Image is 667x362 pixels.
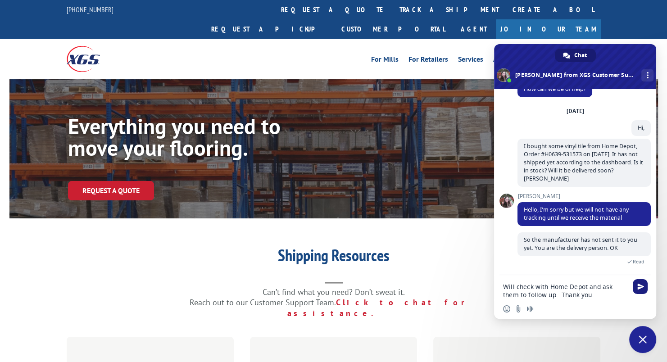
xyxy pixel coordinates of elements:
[67,5,113,14] a: [PHONE_NUMBER]
[633,258,644,265] span: Read
[154,247,514,268] h1: Shipping Resources
[638,124,644,131] span: Hi,
[68,115,338,163] h1: Everything you need to move your flooring.
[524,142,643,182] span: I bought some vinyl tile from Home Depot, Order #H0639-531573 on [DATE]. It has not shipped yet a...
[496,19,601,39] a: Join Our Team
[408,56,448,66] a: For Retailers
[633,279,648,294] span: Send
[526,305,534,312] span: Audio message
[629,326,656,353] div: Close chat
[335,19,452,39] a: Customer Portal
[574,49,587,62] span: Chat
[204,19,335,39] a: Request a pickup
[524,85,586,93] span: How can we be of help?
[154,287,514,319] p: Can’t find what you need? Don’t sweat it. Reach out to our Customer Support Team.
[524,206,629,222] span: Hello, I'm sorry but we will not have any tracking until we receive the material
[371,56,399,66] a: For Mills
[503,283,627,299] textarea: Compose your message...
[458,56,483,66] a: Services
[452,19,496,39] a: Agent
[515,305,522,312] span: Send a file
[524,236,637,252] span: So the manufacturer has not sent it to you yet. You are the delivery person. OK
[503,305,510,312] span: Insert an emoji
[555,49,596,62] div: Chat
[493,56,530,66] a: Advantages
[567,109,584,114] div: [DATE]
[517,193,651,199] span: [PERSON_NAME]
[287,297,477,318] a: Click to chat for assistance.
[68,181,154,200] a: Request a Quote
[641,69,653,81] div: More channels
